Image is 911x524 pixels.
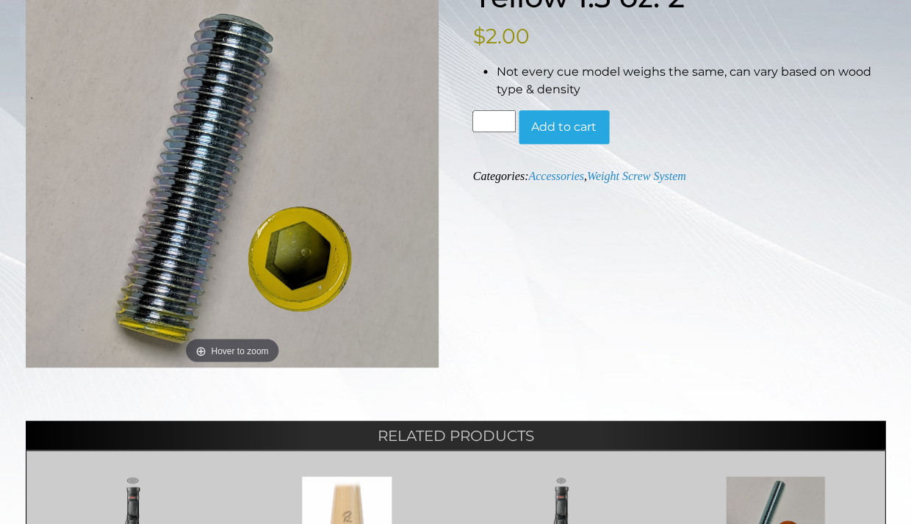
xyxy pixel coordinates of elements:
[528,170,584,182] a: Accessories
[472,24,529,49] bdi: 2.00
[496,63,885,98] li: Not every cue model weighs the same, can vary based on wood type & density
[472,24,485,49] span: $
[26,420,885,450] h2: Related products
[519,110,609,144] button: Add to cart
[586,170,685,182] a: Weight Screw System
[472,110,515,132] input: Product quantity
[472,170,685,182] span: Categories: ,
